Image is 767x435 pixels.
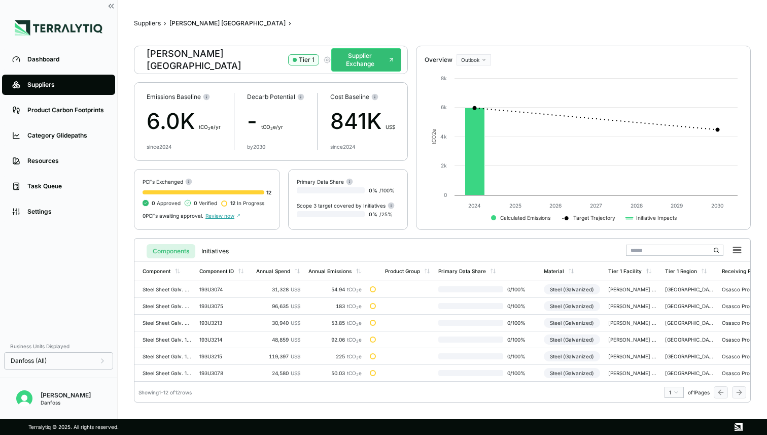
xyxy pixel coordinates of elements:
[441,75,447,81] text: 8k
[16,390,32,407] img: Nitin Shetty
[291,337,300,343] span: US$
[143,178,271,185] div: PCFs Exchanged
[27,106,105,114] div: Product Carbon Footprints
[425,56,452,64] div: Overview
[256,320,300,326] div: 30,940
[330,144,355,150] div: since 2024
[247,93,304,101] div: Decarb Potential
[4,340,113,352] div: Business Units Displayed
[503,337,536,343] span: 0 / 100 %
[308,286,362,292] div: 54.94
[444,192,447,198] text: 0
[199,353,248,359] div: 193U3215
[608,370,657,376] div: [PERSON_NAME] Gonvarri [GEOGRAPHIC_DATA] - [GEOGRAPHIC_DATA]
[457,54,491,65] button: Outlook
[297,202,395,209] div: Scope 3 target covered by Initiatives
[608,320,657,326] div: [PERSON_NAME] Gonvarri [GEOGRAPHIC_DATA] - [GEOGRAPHIC_DATA]
[356,356,359,360] sub: 2
[386,124,395,130] span: US$
[199,320,248,326] div: 193U3213
[256,268,290,274] div: Annual Spend
[41,391,91,399] div: [PERSON_NAME]
[289,19,291,27] span: ›
[256,370,300,376] div: 24,580
[500,215,550,221] text: Calculated Emissions
[291,370,300,376] span: US$
[208,126,211,131] sub: 2
[356,322,359,327] sub: 2
[665,286,714,292] div: [GEOGRAPHIC_DATA]
[379,187,395,193] span: / 100 %
[608,286,657,292] div: [PERSON_NAME] Gonvarri [GEOGRAPHIC_DATA] - [GEOGRAPHIC_DATA]
[164,19,166,27] span: ›
[27,81,105,89] div: Suppliers
[169,19,286,27] div: [PERSON_NAME] [GEOGRAPHIC_DATA]
[12,386,37,411] button: Open user button
[152,200,155,206] span: 0
[356,373,359,377] sub: 2
[199,286,248,292] div: 193U3074
[441,162,447,169] text: 2k
[147,144,171,150] div: since 2024
[291,303,300,309] span: US$
[143,370,191,376] div: Steel Sheet Galv. 1,25 x 1100 x 2550mm
[461,57,479,63] span: Outlook
[256,337,300,343] div: 48,859
[347,286,362,292] span: tCO e
[247,105,304,138] div: -
[369,211,377,217] span: 0 %
[331,48,401,72] button: Supplier Exchange
[544,351,600,361] div: Steel (Galvanized)
[503,303,536,309] span: 0 / 100 %
[438,268,486,274] div: Primary Data Share
[509,203,521,209] text: 2025
[27,131,105,140] div: Category Glidepaths
[631,203,643,209] text: 2028
[347,337,362,343] span: tCO e
[544,301,600,311] div: Steel (Galvanized)
[199,124,221,130] span: t CO e/yr
[308,370,362,376] div: 50.03
[194,200,197,206] span: 0
[308,353,362,359] div: 225
[347,370,362,376] span: tCO e
[503,286,536,292] span: 0 / 100 %
[147,244,195,258] button: Components
[573,215,615,221] text: Target Trajectory
[544,368,600,378] div: Steel (Galvanized)
[347,303,362,309] span: tCO e
[299,56,315,64] div: Tier 1
[549,203,562,209] text: 2026
[356,289,359,293] sub: 2
[544,334,600,345] div: Steel (Galvanized)
[608,353,657,359] div: [PERSON_NAME] Gonvarri [GEOGRAPHIC_DATA] - [GEOGRAPHIC_DATA]
[431,132,437,135] tspan: 2
[194,200,217,206] span: Verified
[671,203,683,209] text: 2029
[330,93,395,101] div: Cost Baseline
[665,303,714,309] div: [GEOGRAPHIC_DATA]
[195,244,235,258] button: Initiatives
[688,389,710,395] span: of 1 Pages
[247,144,265,150] div: by 2030
[143,268,170,274] div: Component
[503,370,536,376] span: 0 / 100 %
[27,208,105,216] div: Settings
[669,389,679,395] div: 1
[722,268,766,274] div: Receiving Facility
[665,337,714,343] div: [GEOGRAPHIC_DATA]
[440,133,447,140] text: 4k
[665,387,684,398] button: 1
[152,200,181,206] span: Approved
[431,129,437,144] text: tCO e
[143,320,191,326] div: Steel Sheet Galv. 0,95 x 1200 x 3000mm
[134,19,161,27] button: Suppliers
[147,105,221,138] div: 6.0K
[143,353,191,359] div: Steel Sheet Galv. 1,25 x 1100 x 2550mm
[544,284,600,294] div: Steel (Galvanized)
[143,337,191,343] div: Steel Sheet Galv. 1,25 x 1000 x 2100mm
[347,320,362,326] span: tCO e
[147,48,331,72] div: [PERSON_NAME] [GEOGRAPHIC_DATA]
[544,318,600,328] div: Steel (Galvanized)
[11,357,47,365] span: Danfoss (All)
